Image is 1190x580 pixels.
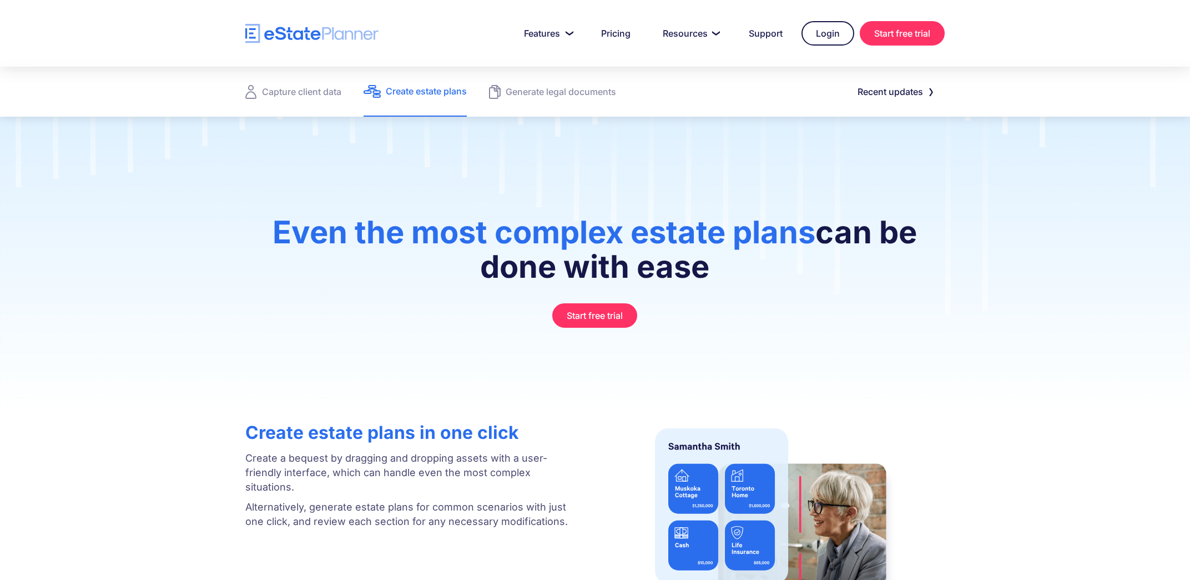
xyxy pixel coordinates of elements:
[273,213,815,251] span: Even the most complex estate plans
[649,22,730,44] a: Resources
[735,22,796,44] a: Support
[262,84,341,99] div: Capture client data
[386,83,467,99] div: Create estate plans
[844,81,945,103] a: Recent updates
[364,67,467,117] a: Create estate plans
[489,67,616,117] a: Generate legal documents
[552,303,637,328] a: Start free trial
[858,84,923,99] div: Recent updates
[801,21,854,46] a: Login
[255,215,935,295] h1: can be done with ease
[245,67,341,117] a: Capture client data
[588,22,644,44] a: Pricing
[860,21,945,46] a: Start free trial
[511,22,582,44] a: Features
[245,500,574,529] p: Alternatively, generate estate plans for common scenarios with just one click, and review each se...
[245,422,519,443] strong: Create estate plans in one click
[245,24,379,43] a: home
[245,451,574,494] p: Create a bequest by dragging and dropping assets with a user-friendly interface, which can handle...
[506,84,616,99] div: Generate legal documents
